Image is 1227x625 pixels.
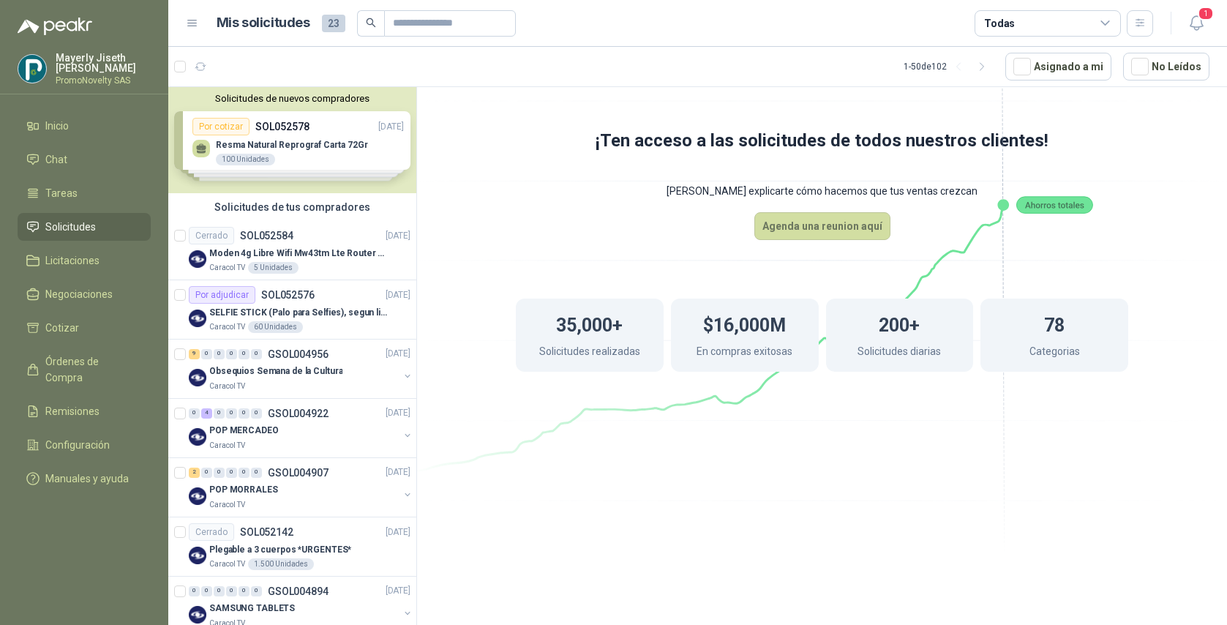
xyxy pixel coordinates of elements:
[168,221,416,280] a: CerradoSOL052584[DATE] Company LogoModen 4g Libre Wifi Mw43tm Lte Router Móvil Internet 5ghzCarac...
[45,151,67,168] span: Chat
[239,586,249,596] div: 0
[45,185,78,201] span: Tareas
[209,558,245,570] p: Caracol TV
[214,468,225,478] div: 0
[226,349,237,359] div: 0
[189,606,206,624] img: Company Logo
[18,213,151,241] a: Solicitudes
[214,349,225,359] div: 0
[209,306,391,320] p: SELFIE STICK (Palo para Selfies), segun link adjunto
[268,468,329,478] p: GSOL004907
[251,408,262,419] div: 0
[239,349,249,359] div: 0
[18,465,151,493] a: Manuales y ayuda
[697,343,792,363] p: En compras exitosas
[201,408,212,419] div: 4
[45,353,137,386] span: Órdenes de Compra
[18,112,151,140] a: Inicio
[239,468,249,478] div: 0
[1044,307,1065,340] h1: 78
[1198,7,1214,20] span: 1
[201,468,212,478] div: 0
[556,307,623,340] h1: 35,000+
[386,348,410,362] p: [DATE]
[386,229,410,243] p: [DATE]
[189,487,206,505] img: Company Logo
[189,250,206,268] img: Company Logo
[56,76,151,85] p: PromoNovelty SAS
[168,280,416,340] a: Por adjudicarSOL052576[DATE] Company LogoSELFIE STICK (Palo para Selfies), segun link adjuntoCara...
[268,408,329,419] p: GSOL004922
[858,343,941,363] p: Solicitudes diarias
[386,466,410,480] p: [DATE]
[189,464,413,511] a: 2 0 0 0 0 0 GSOL004907[DATE] Company LogoPOP MORRALESCaracol TV
[189,468,200,478] div: 2
[201,586,212,596] div: 0
[209,381,245,392] p: Caracol TV
[248,558,314,570] div: 1.500 Unidades
[1123,53,1209,81] button: No Leídos
[240,527,293,537] p: SOL052142
[56,53,151,73] p: Mayerly Jiseth [PERSON_NAME]
[209,424,279,438] p: POP MERCADEO
[209,321,245,333] p: Caracol TV
[189,286,255,304] div: Por adjudicar
[45,471,129,487] span: Manuales y ayuda
[174,93,410,104] button: Solicitudes de nuevos compradores
[18,18,92,35] img: Logo peakr
[189,369,206,386] img: Company Logo
[168,517,416,577] a: CerradoSOL052142[DATE] Company LogoPlegable a 3 cuerpos *URGENTES*Caracol TV1.500 Unidades
[201,349,212,359] div: 0
[45,219,96,235] span: Solicitudes
[209,440,245,452] p: Caracol TV
[18,179,151,207] a: Tareas
[45,403,100,419] span: Remisiones
[214,586,225,596] div: 0
[209,499,245,511] p: Caracol TV
[45,320,79,336] span: Cotizar
[18,314,151,342] a: Cotizar
[268,586,329,596] p: GSOL004894
[386,585,410,599] p: [DATE]
[984,15,1015,31] div: Todas
[209,365,342,379] p: Obsequios Semana de la Cultura
[189,345,413,392] a: 9 0 0 0 0 0 GSOL004956[DATE] Company LogoObsequios Semana de la CulturaCaracol TV
[209,247,391,261] p: Moden 4g Libre Wifi Mw43tm Lte Router Móvil Internet 5ghz
[18,397,151,425] a: Remisiones
[703,307,786,340] h1: $16,000M
[251,349,262,359] div: 0
[248,262,299,274] div: 5 Unidades
[45,437,110,453] span: Configuración
[18,55,46,83] img: Company Logo
[239,408,249,419] div: 0
[209,602,295,616] p: SAMSUNG TABLETS
[226,408,237,419] div: 0
[226,468,237,478] div: 0
[226,586,237,596] div: 0
[189,227,234,244] div: Cerrado
[248,321,303,333] div: 60 Unidades
[240,231,293,241] p: SOL052584
[1005,53,1111,81] button: Asignado a mi
[209,543,351,557] p: Plegable a 3 cuerpos *URGENTES*
[189,586,200,596] div: 0
[261,290,315,300] p: SOL052576
[322,15,345,32] span: 23
[386,525,410,539] p: [DATE]
[217,12,310,34] h1: Mis solicitudes
[45,118,69,134] span: Inicio
[45,252,100,269] span: Licitaciones
[189,349,200,359] div: 9
[754,212,890,240] a: Agenda una reunion aquí
[268,349,329,359] p: GSOL004956
[18,280,151,308] a: Negociaciones
[879,307,920,340] h1: 200+
[18,247,151,274] a: Licitaciones
[539,343,640,363] p: Solicitudes realizadas
[189,310,206,327] img: Company Logo
[18,431,151,459] a: Configuración
[18,348,151,392] a: Órdenes de Compra
[386,288,410,302] p: [DATE]
[366,18,376,28] span: search
[251,586,262,596] div: 0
